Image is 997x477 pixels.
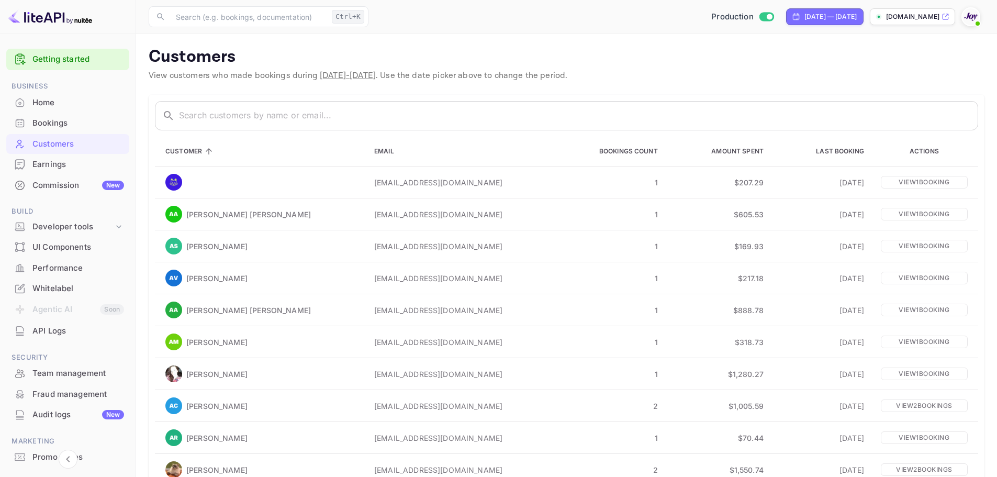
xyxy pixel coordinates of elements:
img: Aj Vaschina [165,270,182,286]
p: [DOMAIN_NAME] [886,12,939,21]
p: 1 [561,241,658,252]
div: Whitelabel [6,279,129,299]
div: Commission [32,180,124,192]
p: [EMAIL_ADDRESS][DOMAIN_NAME] [374,273,544,284]
p: [DATE] [780,369,864,380]
p: $217.18 [675,273,764,284]
div: Team management [6,363,129,384]
div: Fraud management [32,389,124,401]
p: View 1 booking [881,368,968,380]
a: Promo codes [6,447,129,467]
span: Last Booking [802,145,864,158]
a: Home [6,93,129,112]
p: [DATE] [780,337,864,348]
div: Performance [6,258,129,279]
p: View 1 booking [881,431,968,444]
p: [EMAIL_ADDRESS][DOMAIN_NAME] [374,305,544,316]
p: [DATE] [780,177,864,188]
p: View 1 booking [881,272,968,284]
div: Earnings [6,154,129,175]
img: Adeyinka Adedeji Adeyinka Adedeji [165,206,182,223]
div: Developer tools [6,218,129,236]
span: [DATE] - [DATE] [320,70,376,81]
div: New [102,181,124,190]
p: View 2 booking s [881,463,968,476]
p: View 1 booking [881,208,968,220]
a: Team management [6,363,129,383]
div: API Logs [32,325,124,337]
span: Build [6,206,129,217]
p: $318.73 [675,337,764,348]
p: $169.93 [675,241,764,252]
div: Bookings [6,113,129,134]
p: [EMAIL_ADDRESS][DOMAIN_NAME] [374,369,544,380]
p: [EMAIL_ADDRESS][DOMAIN_NAME] [374,464,544,475]
span: Production [711,11,754,23]
p: [EMAIL_ADDRESS][DOMAIN_NAME] [374,337,544,348]
p: 2 [561,464,658,475]
input: Search (e.g. bookings, documentation) [170,6,328,27]
img: Adrian Delgado Saldaña [165,238,182,254]
p: [PERSON_NAME] [186,273,248,284]
p: $1,280.27 [675,369,764,380]
span: Customer [165,145,216,158]
div: Team management [32,368,124,380]
div: New [102,410,124,419]
span: Marketing [6,436,129,447]
div: Promo codes [6,447,129,468]
th: Actions [872,137,978,167]
p: 1 [561,305,658,316]
p: [PERSON_NAME] [186,432,248,443]
p: $605.53 [675,209,764,220]
p: [PERSON_NAME] [PERSON_NAME] [186,209,311,220]
p: 1 [561,177,658,188]
p: [DATE] [780,209,864,220]
img: LiteAPI logo [8,8,92,25]
a: Performance [6,258,129,278]
div: Audit logs [32,409,124,421]
div: Promo codes [32,451,124,463]
p: View 1 booking [881,304,968,316]
p: $1,005.59 [675,401,764,412]
p: [DATE] [780,305,864,316]
p: 1 [561,432,658,443]
p: [PERSON_NAME] [186,369,248,380]
a: Customers [6,134,129,153]
p: [EMAIL_ADDRESS][DOMAIN_NAME] [374,432,544,443]
p: [DATE] [780,273,864,284]
div: Switch to Sandbox mode [707,11,778,23]
p: 1 [561,369,658,380]
div: UI Components [6,237,129,258]
p: View 1 booking [881,336,968,348]
div: Fraud management [6,384,129,405]
a: API Logs [6,321,129,340]
img: Alfredo Solorzano Maza [165,334,182,350]
img: Alicia Slate [165,365,182,382]
p: 2 [561,401,658,412]
a: Audit logsNew [6,405,129,424]
span: Bookings Count [586,145,658,158]
div: [DATE] — [DATE] [804,12,857,21]
div: Ctrl+K [332,10,364,24]
p: [DATE] [780,464,864,475]
p: [EMAIL_ADDRESS][DOMAIN_NAME] [374,241,544,252]
a: Getting started [32,53,124,65]
img: Alberto Gonzalez Aceves [165,302,182,318]
p: [DATE] [780,432,864,443]
img: Angelica Castrejon [165,397,182,414]
p: View 2 booking s [881,400,968,412]
div: Home [6,93,129,113]
span: Amount Spent [698,145,764,158]
a: Bookings [6,113,129,132]
p: [DATE] [780,241,864,252]
p: View 1 booking [881,176,968,188]
div: CommissionNew [6,175,129,196]
p: [PERSON_NAME] [186,464,248,475]
span: View customers who made bookings during . Use the date picker above to change the period. [149,70,567,81]
a: CommissionNew [6,175,129,195]
p: [EMAIL_ADDRESS][DOMAIN_NAME] [374,177,544,188]
img: Angelica Rivera [165,429,182,446]
p: $70.44 [675,432,764,443]
p: 1 [561,273,658,284]
div: API Logs [6,321,129,341]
